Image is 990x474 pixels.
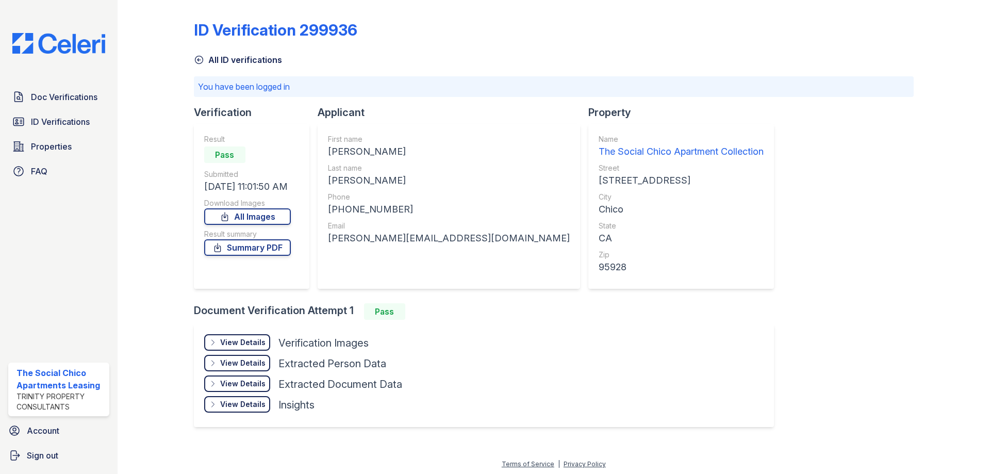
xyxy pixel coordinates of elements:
div: City [599,192,764,202]
div: Extracted Document Data [278,377,402,391]
span: ID Verifications [31,116,90,128]
img: CE_Logo_Blue-a8612792a0a2168367f1c8372b55b34899dd931a85d93a1a3d3e32e68fde9ad4.png [4,33,113,54]
a: Properties [8,136,109,157]
a: ID Verifications [8,111,109,132]
div: View Details [220,358,266,368]
div: Property [588,105,782,120]
div: Phone [328,192,570,202]
div: The Social Chico Apartments Leasing [16,367,105,391]
div: [PERSON_NAME][EMAIL_ADDRESS][DOMAIN_NAME] [328,231,570,246]
a: Summary PDF [204,239,291,256]
a: Account [4,420,113,441]
div: [PERSON_NAME] [328,173,570,188]
a: Terms of Service [502,460,554,468]
div: Pass [364,303,405,320]
div: ID Verification 299936 [194,21,357,39]
a: Name The Social Chico Apartment Collection [599,134,764,159]
div: Chico [599,202,764,217]
div: Submitted [204,169,291,179]
div: Applicant [318,105,588,120]
div: Street [599,163,764,173]
div: First name [328,134,570,144]
div: View Details [220,399,266,410]
div: State [599,221,764,231]
div: Document Verification Attempt 1 [194,303,782,320]
a: Privacy Policy [564,460,606,468]
a: Doc Verifications [8,87,109,107]
div: Email [328,221,570,231]
div: Zip [599,250,764,260]
a: All Images [204,208,291,225]
div: Name [599,134,764,144]
div: CA [599,231,764,246]
div: [PERSON_NAME] [328,144,570,159]
span: Account [27,424,59,437]
div: Verification [194,105,318,120]
div: Pass [204,146,245,163]
div: Result [204,134,291,144]
div: | [558,460,560,468]
span: Sign out [27,449,58,462]
a: FAQ [8,161,109,182]
a: All ID verifications [194,54,282,66]
div: Result summary [204,229,291,239]
a: Sign out [4,445,113,466]
div: Trinity Property Consultants [16,391,105,412]
div: [DATE] 11:01:50 AM [204,179,291,194]
div: Insights [278,398,315,412]
div: Verification Images [278,336,369,350]
div: [PHONE_NUMBER] [328,202,570,217]
div: Download Images [204,198,291,208]
div: [STREET_ADDRESS] [599,173,764,188]
span: Properties [31,140,72,153]
div: 95928 [599,260,764,274]
div: Extracted Person Data [278,356,386,371]
span: Doc Verifications [31,91,97,103]
div: View Details [220,379,266,389]
div: The Social Chico Apartment Collection [599,144,764,159]
div: Last name [328,163,570,173]
p: You have been logged in [198,80,910,93]
span: FAQ [31,165,47,177]
div: View Details [220,337,266,348]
